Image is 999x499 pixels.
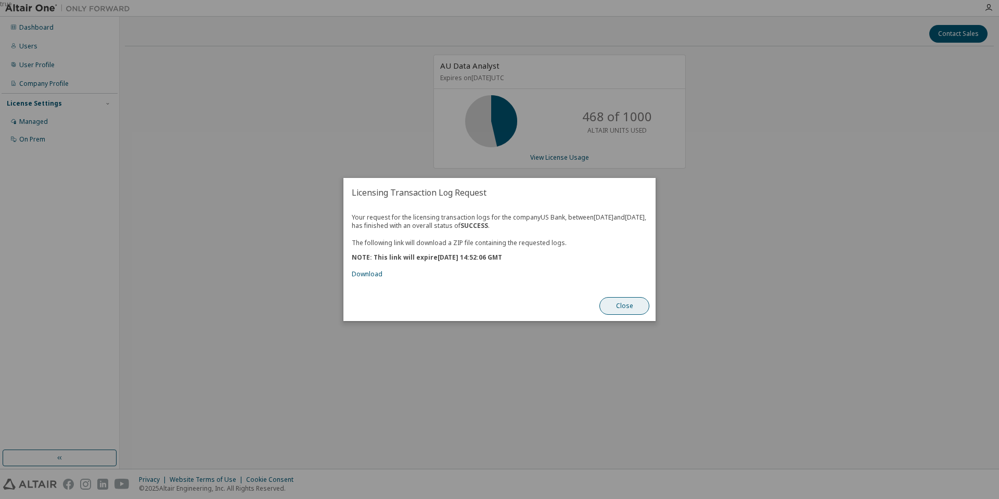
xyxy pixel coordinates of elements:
div: Your request for the licensing transaction logs for the company US Bank , between [DATE] and [DAT... [352,213,647,278]
h2: Licensing Transaction Log Request [343,178,656,207]
b: SUCCESS [460,221,488,230]
b: NOTE: This link will expire [DATE] 14:52:06 GMT [352,253,502,262]
p: The following link will download a ZIP file containing the requested logs. [352,238,647,247]
a: Download [352,270,382,278]
button: Close [599,297,649,315]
